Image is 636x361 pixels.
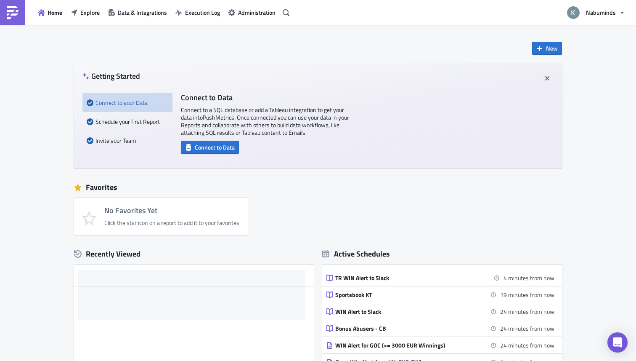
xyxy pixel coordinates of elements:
[195,143,235,152] span: Connect to Data
[181,142,239,151] a: Connect to Data
[532,42,562,55] button: New
[171,6,224,19] button: Execution Log
[500,307,554,316] time: 2025-08-28 16:00
[104,206,239,215] h4: No Favorites Yet
[74,181,562,194] div: Favorites
[87,112,168,131] div: Schedule your first Report
[500,324,554,333] time: 2025-08-28 16:00
[181,141,239,154] button: Connect to Data
[335,291,482,299] div: Sportsbook KT
[181,93,349,102] h4: Connect to Data
[6,6,19,19] img: PushMetrics
[326,270,554,286] a: TR WIN Alert to Slack4 minutes from now
[34,6,66,19] button: Home
[586,8,616,17] span: Nabuminds
[326,303,554,320] a: WIN Alert to Slack24 minutes from now
[80,8,100,17] span: Explore
[335,274,482,282] div: TR WIN Alert to Slack
[335,342,482,349] div: WIN Alert for GOC (>= 3000 EUR Winnings)
[562,3,630,22] button: Nabuminds
[607,332,628,353] div: Open Intercom Messenger
[500,290,554,299] time: 2025-08-28 15:55
[335,308,482,316] div: WIN Alert to Slack
[82,72,140,80] h4: Getting Started
[335,325,482,332] div: Bonus Abusers - CB
[503,273,554,282] time: 2025-08-28 15:40
[87,131,168,150] div: Invite your Team
[104,219,239,227] div: Click the star icon on a report to add it to your favorites
[118,8,167,17] span: Data & Integrations
[326,337,554,353] a: WIN Alert for GOC (>= 3000 EUR Winnings)24 minutes from now
[326,286,554,303] a: Sportsbook KT19 minutes from now
[546,44,558,53] span: New
[48,8,62,17] span: Home
[181,106,349,136] p: Connect to a SQL database or add a Tableau integration to get your data into PushMetrics . Once c...
[566,5,580,20] img: Avatar
[74,248,314,260] div: Recently Viewed
[322,249,390,259] div: Active Schedules
[87,93,168,112] div: Connect to your Data
[66,6,104,19] button: Explore
[326,320,554,337] a: Bonus Abusers - CB24 minutes from now
[104,6,171,19] button: Data & Integrations
[238,8,276,17] span: Administration
[224,6,280,19] button: Administration
[185,8,220,17] span: Execution Log
[500,341,554,350] time: 2025-08-28 16:00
